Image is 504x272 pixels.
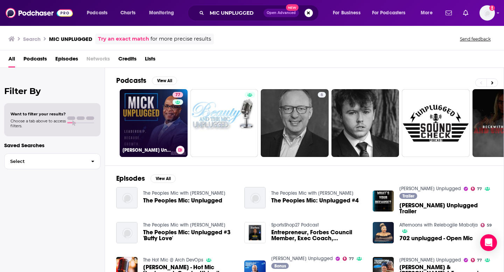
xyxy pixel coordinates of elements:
[399,186,461,192] a: Mick Unplugged
[367,7,416,19] button: open menu
[116,174,176,183] a: EpisodesView All
[116,222,138,243] img: The Peoples Mic: Unplugged #3 'Butty Love'
[207,7,264,19] input: Search podcasts, credits, & more...
[458,36,493,42] button: Send feedback
[6,6,73,20] img: Podchaser - Follow, Share and Rate Podcasts
[118,53,136,67] a: Credits
[487,224,492,227] span: 59
[144,7,183,19] button: open menu
[421,8,433,18] span: More
[145,53,155,67] a: Lists
[416,7,441,19] button: open menu
[122,147,173,153] h3: [PERSON_NAME] Unplugged
[471,258,482,262] a: 77
[152,77,177,85] button: View All
[479,5,495,21] span: Logged in as PTEPR25
[443,7,455,19] a: Show notifications dropdown
[271,222,319,228] a: SportsShop27 Podcast
[349,257,354,260] span: 77
[82,7,117,19] button: open menu
[489,5,495,11] svg: Add a profile image
[143,198,222,203] a: The Peoples Mic: Unplugged
[471,187,482,191] a: 77
[373,222,394,243] img: 702 unplugged - Open Mic
[150,35,211,43] span: for more precise results
[274,264,286,268] span: Bonus
[87,8,107,18] span: Podcasts
[261,89,329,157] a: 6
[460,7,471,19] a: Show notifications dropdown
[23,36,41,42] h3: Search
[143,222,225,228] a: The Peoples Mic with Jimmy Peoples
[8,53,15,67] a: All
[120,89,188,157] a: 77[PERSON_NAME] Unplugged
[267,11,296,15] span: Open Advanced
[5,159,85,164] span: Select
[479,5,495,21] button: Show profile menu
[271,229,364,241] span: Entrepreneur, Forbes Council Member, Exec Coach, Owner/Host of Mic Unplugged Podcast [PERSON_NAME]
[402,194,414,198] span: Trailer
[86,53,110,67] span: Networks
[120,8,135,18] span: Charts
[244,187,266,208] img: The Peoples Mic: Unplugged #4
[116,187,138,208] img: The Peoples Mic: Unplugged
[477,259,482,262] span: 77
[399,222,478,228] a: Afternoons with Relebogile Mabotja
[143,190,225,196] a: The Peoples Mic with Jimmy Peoples
[175,92,180,99] span: 77
[264,9,299,17] button: Open AdvancedNew
[343,257,354,261] a: 77
[271,198,359,203] a: The Peoples Mic: Unplugged #4
[286,4,299,11] span: New
[399,257,461,263] a: Mick Unplugged
[480,234,497,251] div: Open Intercom Messenger
[149,8,174,18] span: Monitoring
[98,35,149,43] a: Try an exact match
[271,190,353,196] a: The Peoples Mic with Jimmy Peoples
[116,76,146,85] h2: Podcasts
[194,5,325,21] div: Search podcasts, credits, & more...
[10,112,66,116] span: Want to filter your results?
[479,5,495,21] img: User Profile
[150,174,176,183] button: View All
[49,36,92,42] h3: MIC UNPLUGGED
[116,174,145,183] h2: Episodes
[143,229,236,241] a: The Peoples Mic: Unplugged #3 'Butty Love'
[318,92,326,98] a: 6
[116,76,177,85] a: PodcastsView All
[271,256,333,262] a: Mick Unplugged
[173,92,183,98] a: 77
[4,86,100,96] h2: Filter By
[373,191,394,212] img: Mick Unplugged Trailer
[399,202,492,214] a: Mick Unplugged Trailer
[116,7,140,19] a: Charts
[4,153,100,169] button: Select
[321,92,323,99] span: 6
[399,202,492,214] span: [PERSON_NAME] Unplugged Trailer
[23,53,47,67] a: Podcasts
[399,235,473,241] a: 702 unplugged - Open Mic
[477,187,482,191] span: 77
[481,223,492,227] a: 59
[333,8,360,18] span: For Business
[55,53,78,67] a: Episodes
[328,7,369,19] button: open menu
[372,8,406,18] span: For Podcasters
[244,222,266,243] img: Entrepreneur, Forbes Council Member, Exec Coach, Owner/Host of Mic Unplugged Podcast Mick Hunt
[10,119,66,128] span: Choose a tab above to access filters.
